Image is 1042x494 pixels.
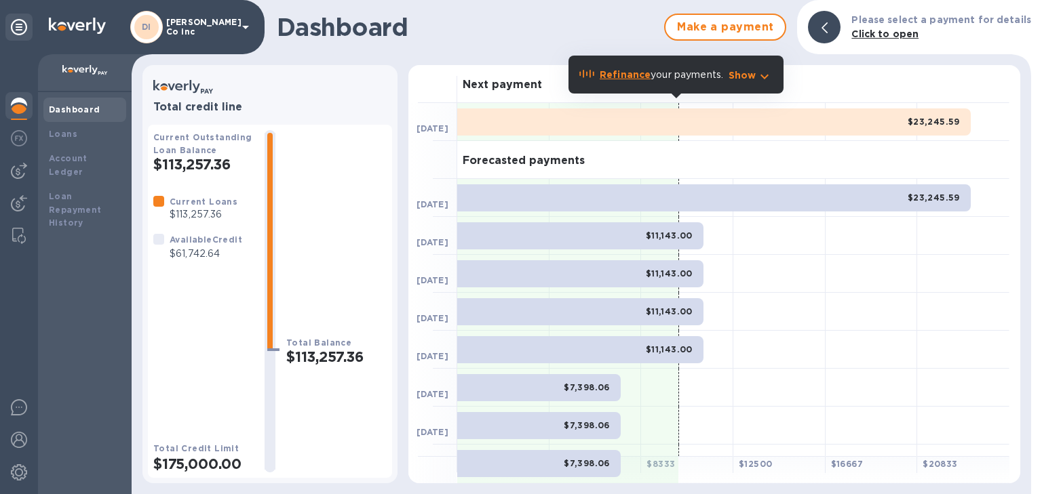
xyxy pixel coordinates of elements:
[170,247,242,261] p: $61,742.64
[170,234,242,245] b: Available Credit
[417,199,448,209] b: [DATE]
[564,420,610,430] b: $7,398.06
[600,69,651,80] b: Refinance
[908,192,960,203] b: $23,245.59
[600,68,723,82] p: your payments.
[49,153,88,177] b: Account Ledger
[153,156,254,173] h2: $113,257.36
[463,155,585,167] h3: Forecasted payments
[417,313,448,323] b: [DATE]
[923,459,957,469] b: $ 20833
[463,79,542,91] h3: Next payment
[49,104,100,115] b: Dashboard
[170,197,237,207] b: Current Loans
[11,130,27,146] img: Foreign exchange
[49,191,102,228] b: Loan Repayment History
[49,129,77,139] b: Loans
[153,132,252,155] b: Current Outstanding Loan Balance
[417,237,448,247] b: [DATE]
[142,22,151,32] b: DI
[676,19,774,35] span: Make a payment
[170,207,237,222] p: $113,257.36
[153,101,387,114] h3: Total credit line
[739,459,772,469] b: $ 12500
[729,68,773,82] button: Show
[851,28,919,39] b: Click to open
[729,68,756,82] p: Show
[646,268,693,279] b: $11,143.00
[417,389,448,399] b: [DATE]
[417,351,448,361] b: [DATE]
[646,344,693,354] b: $11,143.00
[49,18,106,34] img: Logo
[417,123,448,133] b: [DATE]
[564,458,610,468] b: $7,398.06
[417,427,448,437] b: [DATE]
[646,230,693,241] b: $11,143.00
[417,275,448,285] b: [DATE]
[851,14,1031,25] b: Please select a payment for details
[153,443,239,453] b: Total Credit Limit
[664,14,786,41] button: Make a payment
[286,337,351,348] b: Total Balance
[908,117,960,127] b: $23,245.59
[166,18,234,37] p: [PERSON_NAME] Co inc
[153,455,254,472] h2: $175,000.00
[5,14,33,41] div: Unpin categories
[646,306,693,316] b: $11,143.00
[564,382,610,392] b: $7,398.06
[277,13,657,41] h1: Dashboard
[286,348,387,365] h2: $113,257.36
[831,459,863,469] b: $ 16667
